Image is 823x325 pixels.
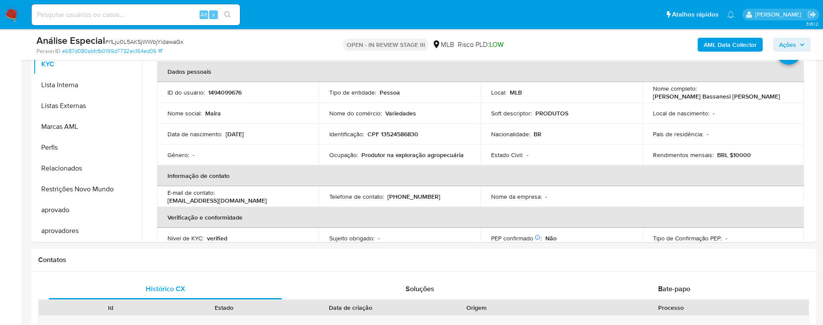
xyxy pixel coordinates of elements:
p: MLB [510,89,522,96]
p: Nome do comércio : [329,109,382,117]
p: - [725,234,727,242]
button: Lista Interna [33,75,142,95]
span: 3.161.2 [806,20,819,27]
p: Ocupação : [329,151,358,159]
p: - [527,151,528,159]
div: Origem [426,303,528,312]
p: OPEN - IN REVIEW STAGE III [343,39,429,51]
p: Variedades [385,109,416,117]
p: Data de nascimento : [167,130,222,138]
p: Tipo de entidade : [329,89,376,96]
span: Atalhos rápidos [672,10,718,19]
p: Nome da empresa : [491,193,542,200]
p: Local de nascimento : [653,109,709,117]
p: Rendimentos mensais : [653,151,714,159]
th: Verificação e conformidade [157,207,804,228]
p: - [545,193,547,200]
button: KYC [33,54,142,75]
b: Análise Especial [36,33,105,47]
p: Não [545,234,557,242]
span: Bate-papo [658,284,690,294]
p: verified [207,234,227,242]
input: Pesquise usuários ou casos... [32,9,240,20]
p: Gênero : [167,151,189,159]
p: - [713,109,715,117]
a: Sair [807,10,816,19]
b: Person ID [36,47,60,55]
button: Listas Externas [33,95,142,116]
p: Produtor na exploração agropecuária [361,151,464,159]
p: Telefone de contato : [329,193,384,200]
p: PRODUTOS [535,109,568,117]
span: Alt [200,10,207,19]
p: Soft descriptor : [491,109,532,117]
p: E-mail de contato : [167,189,215,197]
div: Data de criação [287,303,414,312]
th: Dados pessoais [157,61,804,82]
button: Ações [773,38,811,52]
div: Estado [174,303,275,312]
h1: Contatos [38,256,809,264]
p: BRL $10000 [717,151,751,159]
button: Restrições Novo Mundo [33,179,142,200]
p: Nome completo : [653,85,697,92]
span: s [212,10,215,19]
b: AML Data Collector [704,38,757,52]
p: - [378,234,380,242]
p: Nome social : [167,109,202,117]
p: PEP confirmado : [491,234,542,242]
span: Ações [779,38,796,52]
div: Id [60,303,161,312]
div: MLB [432,40,454,49]
p: - [707,130,708,138]
p: - [193,151,194,159]
p: BR [534,130,541,138]
p: Estado Civil : [491,151,523,159]
span: Histórico CX [146,284,185,294]
p: ID do usuário : [167,89,205,96]
p: Nacionalidade : [491,130,530,138]
p: Maira [205,109,221,117]
button: aprovado [33,200,142,220]
p: Identificação : [329,130,364,138]
span: Risco PLD: [458,40,504,49]
a: e687d080abfcfb0199d7732ec164ed06 [62,47,162,55]
th: Informação de contato [157,165,804,186]
button: Marcas AML [33,116,142,137]
p: Pessoa [380,89,400,96]
p: Nível de KYC : [167,234,203,242]
p: [EMAIL_ADDRESS][DOMAIN_NAME] [167,197,267,204]
p: 1494099676 [208,89,242,96]
p: [DATE] [226,130,244,138]
p: adriano.brito@mercadolivre.com [755,10,804,19]
button: Relacionados [33,158,142,179]
p: CPF 13524586830 [367,130,418,138]
span: LOW [489,39,504,49]
span: Soluções [406,284,434,294]
p: [PERSON_NAME] Bassanesi [PERSON_NAME] [653,92,780,100]
p: Sujeito obrigado : [329,234,374,242]
div: Processo [540,303,803,312]
p: Local : [491,89,506,96]
span: # r1Lju0L5AKSjWWbjYidawaGx [105,37,184,46]
button: search-icon [219,9,236,21]
a: Notificações [727,11,734,18]
p: Tipo de Confirmação PEP : [653,234,722,242]
button: AML Data Collector [698,38,763,52]
p: País de residência : [653,130,703,138]
p: [PHONE_NUMBER] [387,193,440,200]
button: Perfis [33,137,142,158]
button: aprovadores [33,220,142,241]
